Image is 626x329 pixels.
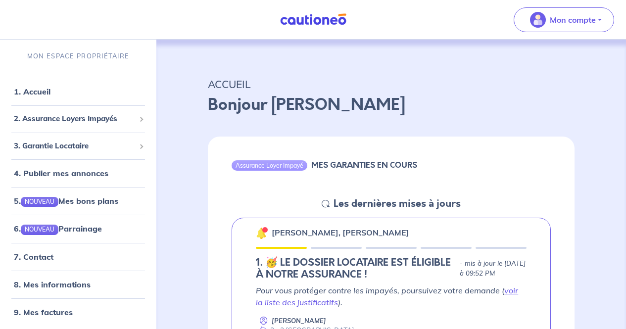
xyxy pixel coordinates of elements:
h6: MES GARANTIES EN COURS [311,160,417,170]
img: Cautioneo [276,13,350,26]
img: illu_account_valid_menu.svg [530,12,546,28]
p: - mis à jour le [DATE] à 09:52 PM [460,259,527,279]
p: MON ESPACE PROPRIÉTAIRE [27,51,129,61]
a: 8. Mes informations [14,280,91,289]
div: 8. Mes informations [4,275,152,294]
img: 🔔 [256,227,268,239]
a: 4. Publier mes annonces [14,168,108,178]
div: state: ELIGIBILITY-RESULT-IN-PROGRESS, Context: NEW,MAYBE-CERTIFICATE,COLOCATION,LESSOR-DOCUMENTS [256,257,527,281]
p: Mon compte [550,14,596,26]
div: 9. Mes factures [4,302,152,322]
a: 7. Contact [14,252,53,262]
div: 1. Accueil [4,82,152,101]
p: Pour vous protéger contre les impayés, poursuivez votre demande ( ). [256,284,527,308]
div: 2. Assurance Loyers Impayés [4,109,152,129]
span: 2. Assurance Loyers Impayés [14,113,135,125]
div: 4. Publier mes annonces [4,163,152,183]
a: voir la liste des justificatifs [256,285,518,307]
span: 3. Garantie Locataire [14,141,135,152]
div: 6.NOUVEAUParrainage [4,219,152,238]
div: 3. Garantie Locataire [4,137,152,156]
p: ACCUEIL [208,75,575,93]
button: illu_account_valid_menu.svgMon compte [514,7,614,32]
a: 1. Accueil [14,87,50,96]
p: Bonjour [PERSON_NAME] [208,93,575,117]
a: 6.NOUVEAUParrainage [14,224,102,234]
a: 5.NOUVEAUMes bons plans [14,196,118,206]
div: Assurance Loyer Impayé [232,160,307,170]
h5: 1.︎ 🥳 LE DOSSIER LOCATAIRE EST ÉLIGIBLE À NOTRE ASSURANCE ! [256,257,456,281]
a: 9. Mes factures [14,307,73,317]
p: [PERSON_NAME] [272,316,326,326]
h5: Les dernières mises à jours [334,198,461,210]
div: 5.NOUVEAUMes bons plans [4,191,152,211]
div: 7. Contact [4,247,152,267]
p: [PERSON_NAME], [PERSON_NAME] [272,227,409,238]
